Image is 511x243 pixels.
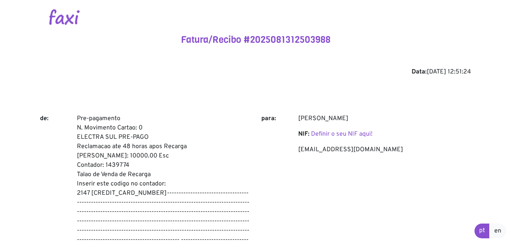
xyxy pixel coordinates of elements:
[40,115,49,122] b: de:
[40,67,471,77] div: [DATE] 12:51:24
[412,68,427,76] b: Data:
[311,130,372,138] a: Definir o seu NIF aqui!
[298,130,309,138] b: NIF:
[298,114,471,123] p: [PERSON_NAME]
[474,224,490,238] a: pt
[261,115,276,122] b: para:
[489,224,506,238] a: en
[40,34,471,45] h4: Fatura/Recibo #2025081312503988
[298,145,471,154] p: [EMAIL_ADDRESS][DOMAIN_NAME]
